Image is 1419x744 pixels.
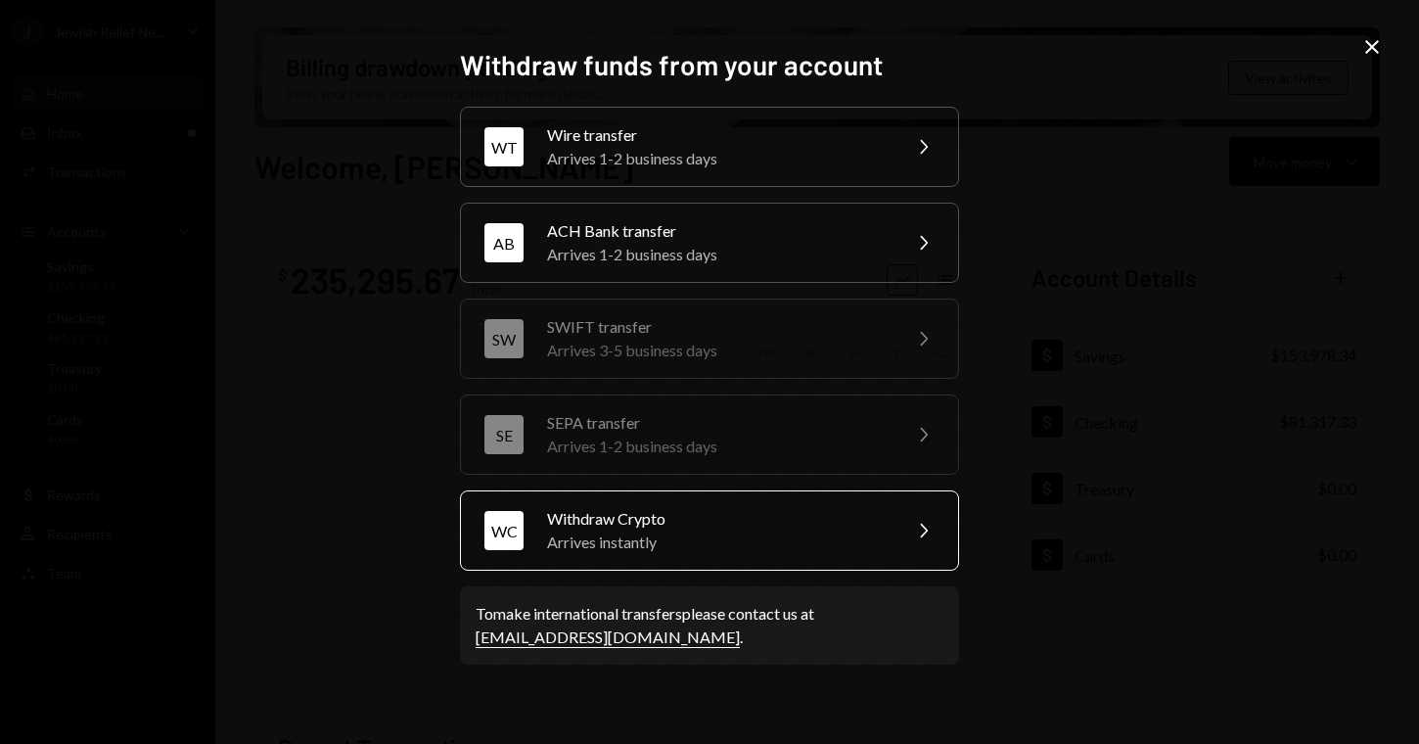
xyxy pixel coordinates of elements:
[547,339,888,362] div: Arrives 3-5 business days
[484,223,524,262] div: AB
[484,415,524,454] div: SE
[547,435,888,458] div: Arrives 1-2 business days
[460,299,959,379] button: SWSWIFT transferArrives 3-5 business days
[484,319,524,358] div: SW
[460,46,959,84] h2: Withdraw funds from your account
[547,507,888,531] div: Withdraw Crypto
[547,531,888,554] div: Arrives instantly
[460,107,959,187] button: WTWire transferArrives 1-2 business days
[547,243,888,266] div: Arrives 1-2 business days
[547,123,888,147] div: Wire transfer
[460,490,959,571] button: WCWithdraw CryptoArrives instantly
[547,315,888,339] div: SWIFT transfer
[547,147,888,170] div: Arrives 1-2 business days
[547,219,888,243] div: ACH Bank transfer
[547,411,888,435] div: SEPA transfer
[484,127,524,166] div: WT
[476,628,740,648] a: [EMAIL_ADDRESS][DOMAIN_NAME]
[460,203,959,283] button: ABACH Bank transferArrives 1-2 business days
[484,511,524,550] div: WC
[460,395,959,475] button: SESEPA transferArrives 1-2 business days
[476,602,943,649] div: To make international transfers please contact us at .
